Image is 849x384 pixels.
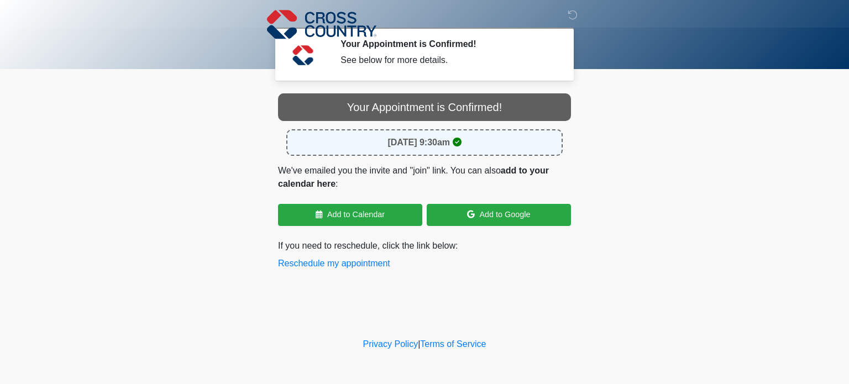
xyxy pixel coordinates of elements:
[418,339,420,349] a: |
[278,204,422,226] a: Add to Calendar
[340,54,554,67] div: See below for more details.
[427,204,571,226] a: Add to Google
[278,93,571,121] div: Your Appointment is Confirmed!
[278,257,390,270] button: Reschedule my appointment
[420,339,486,349] a: Terms of Service
[363,339,418,349] a: Privacy Policy
[267,8,376,40] img: Cross Country Logo
[286,39,319,72] img: Agent Avatar
[278,164,571,191] p: We've emailed you the invite and "join" link. You can also :
[278,239,571,270] p: If you need to reschedule, click the link below:
[387,138,450,147] strong: [DATE] 9:30am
